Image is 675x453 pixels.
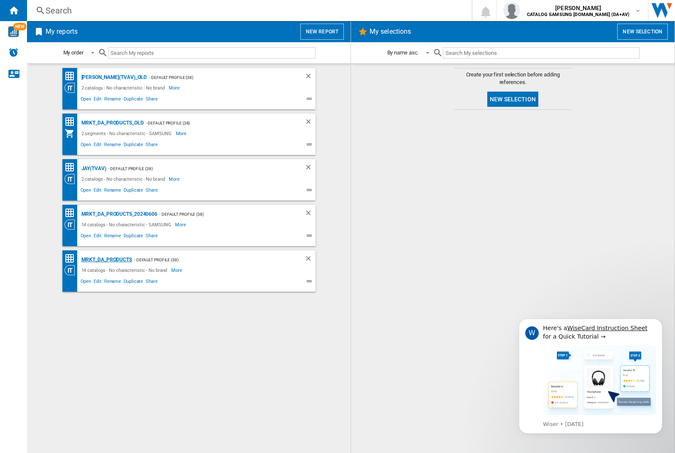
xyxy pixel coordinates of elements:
span: NEW [13,23,27,30]
img: wise-card.svg [8,26,19,37]
span: Duplicate [122,232,144,242]
button: New selection [617,24,668,40]
div: By name asc. [387,49,419,56]
div: - Default profile (38) [132,255,288,265]
span: [PERSON_NAME] [527,4,629,12]
span: Share [144,141,159,151]
div: [PERSON_NAME](TVAV)_old [79,72,147,83]
div: Delete [305,163,316,174]
span: Rename [103,277,122,288]
span: Open [79,232,93,242]
div: 14 catalogs - No characteristic - SAMSUNG [79,220,175,230]
span: Rename [103,232,122,242]
span: More [175,220,187,230]
div: 2 catalogs - No characteristic - No brand [79,174,169,184]
div: Price Matrix [65,253,79,264]
span: Create your first selection before adding references. [454,71,572,86]
span: Rename [103,141,122,151]
span: Duplicate [122,95,144,105]
div: 2 segments - No characteristic - SAMSUNG [79,128,176,138]
div: - Default profile (38) [157,209,287,220]
button: New report [300,24,344,40]
div: MRKT_DA_PRODUCTS [79,255,132,265]
img: profile.jpg [503,2,520,19]
span: Open [79,141,93,151]
span: More [171,265,184,275]
div: - Default profile (38) [144,118,288,128]
input: Search My selections [443,47,639,59]
div: Search [46,5,450,16]
div: Price Matrix [65,71,79,81]
div: Price Matrix [65,117,79,127]
div: Category View [65,174,79,184]
span: Duplicate [122,277,144,288]
span: Edit [92,186,103,196]
button: New selection [487,92,538,107]
div: Category View [65,83,79,93]
span: Edit [92,232,103,242]
div: MRKT_DA_PRODUCTS_OLD [79,118,144,128]
div: My order [63,49,84,56]
span: Rename [103,186,122,196]
div: MRKT_DA_PRODUCTS_20240606 [79,209,158,220]
div: Delete [305,209,316,220]
h2: My selections [368,24,413,40]
span: Share [144,95,159,105]
span: Share [144,232,159,242]
h2: My reports [44,24,79,40]
span: Edit [92,141,103,151]
div: My Assortment [65,128,79,138]
span: Duplicate [122,186,144,196]
span: Rename [103,95,122,105]
span: More [169,83,181,93]
span: Edit [92,95,103,105]
span: Open [79,277,93,288]
span: More [169,174,181,184]
b: CATALOG SAMSUNG [DOMAIN_NAME] (DA+AV) [527,12,629,17]
span: Edit [92,277,103,288]
span: Open [79,186,93,196]
span: Duplicate [122,141,144,151]
div: Category View [65,220,79,230]
div: Price Matrix [65,162,79,173]
span: Share [144,277,159,288]
div: Category View [65,265,79,275]
span: Open [79,95,93,105]
div: - Default profile (38) [147,72,287,83]
div: 14 catalogs - No characteristic - No brand [79,265,172,275]
div: 2 catalogs - No characteristic - No brand [79,83,169,93]
input: Search My reports [108,47,316,59]
div: Delete [305,255,316,265]
img: alerts-logo.svg [8,47,19,57]
div: - Default profile (38) [106,163,288,174]
iframe: Intercom notifications message [506,311,675,439]
div: Delete [305,118,316,128]
div: Price Matrix [65,208,79,218]
div: Delete [305,72,316,83]
div: JAY(TVAV) [79,163,106,174]
span: More [176,128,188,138]
span: Share [144,186,159,196]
